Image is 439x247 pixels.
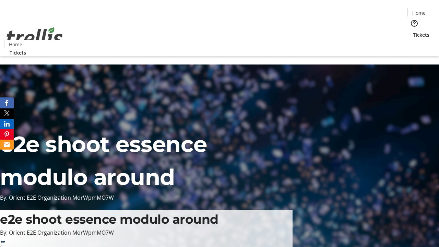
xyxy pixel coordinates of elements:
span: Tickets [413,31,429,38]
button: Cart [407,38,421,52]
a: Tickets [407,31,435,38]
a: Tickets [4,49,32,56]
img: Orient E2E Organization MorWpmMO7W's Logo [4,20,65,54]
span: Home [412,9,426,16]
button: Help [407,16,421,30]
span: Tickets [10,49,26,56]
a: Home [4,41,26,48]
span: Home [9,41,22,48]
a: Home [408,9,430,16]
